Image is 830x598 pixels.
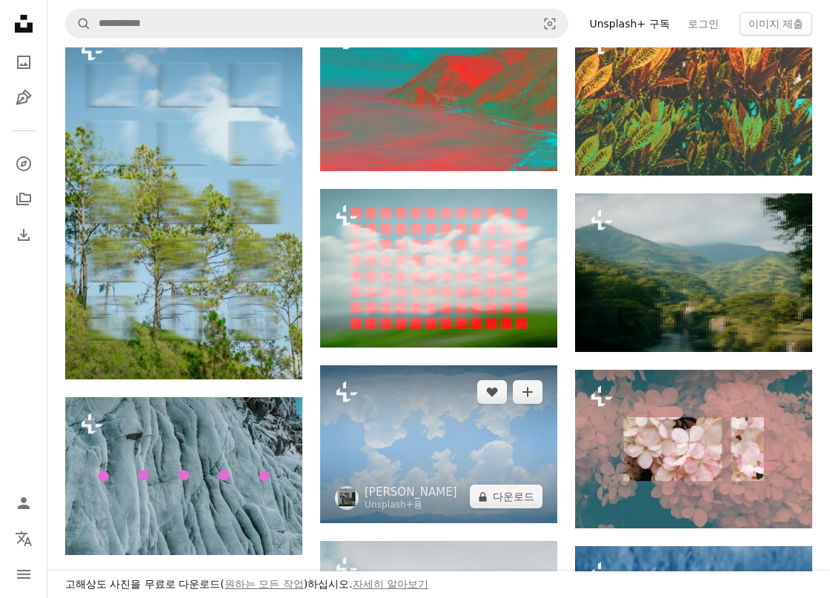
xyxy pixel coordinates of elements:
[575,370,812,528] img: 나뭇가지에 핀크빛 벚꽃을 클로즈업
[365,499,414,510] a: Unsplash+
[65,577,428,592] h3: 고해상도 사진을 무료로 다운로드( )하십시오.
[9,185,39,214] a: 컬렉션
[365,485,457,499] a: [PERSON_NAME]
[9,83,39,113] a: 일러스트
[580,12,678,36] a: Unsplash+ 구독
[320,365,557,524] img: 푹신한 흰 구름이 있는 푸른 하늘
[513,380,542,404] button: 컬렉션에 추가
[575,442,812,455] a: 나뭇가지에 핀크빛 벚꽃을 클로즈업
[225,578,304,590] a: 원하는 모든 작업
[65,194,302,207] a: 푸른 하늘 아래 언덕 위의 푸른 나무.
[9,9,39,41] a: 홈 — Unsplash
[532,10,568,38] button: 시각적 검색
[575,90,812,103] a: 따뜻하고 차가운 색의 단풍
[66,10,91,38] button: Unsplash 검색
[9,559,39,589] button: 메뉴
[365,499,457,511] div: 용
[353,578,428,590] a: 자세히 알아보기
[335,486,359,510] img: Eduardo Ramos의 프로필로 이동
[575,193,812,352] img: 강이 흐르는 무성한 푸른 산
[9,149,39,179] a: 탐색
[65,9,568,39] form: 사이트 전체에서 이미지 찾기
[740,12,812,36] button: 이미지 제출
[320,437,557,451] a: 푹신한 흰 구름이 있는 푸른 하늘
[320,261,557,274] a: 푸른 언덕 위로 푸른 하늘의 구름
[575,266,812,279] a: 강이 흐르는 무성한 푸른 산
[65,397,302,556] img: 분홍색 마커가 있는 질감이 있는 빙하 표면의 클로즈업.
[65,24,302,379] img: 푸른 하늘 아래 언덕 위의 푸른 나무.
[320,189,557,348] img: 푸른 언덕 위로 푸른 하늘의 구름
[9,488,39,518] a: 로그인 / 가입
[477,380,507,404] button: 좋아요
[9,220,39,250] a: 다운로드 내역
[65,469,302,482] a: 분홍색 마커가 있는 질감이 있는 빙하 표면의 클로즈업.
[320,85,557,99] a: 언덕 위에 건물이 있는 해안 풍경.
[575,18,812,176] img: 따뜻하고 차가운 색의 단풍
[679,12,728,36] a: 로그인
[9,524,39,554] button: 언어
[320,13,557,171] img: 언덕 위에 건물이 있는 해안 풍경.
[470,485,542,508] button: 다운로드
[9,47,39,77] a: 사진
